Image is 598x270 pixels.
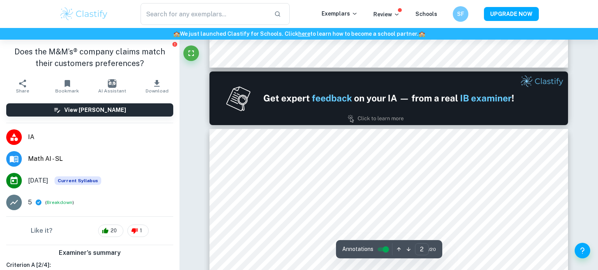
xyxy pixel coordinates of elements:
input: Search for any exemplars... [141,3,268,25]
span: 🏫 [419,31,425,37]
span: Current Syllabus [55,176,101,185]
img: Ad [209,71,568,125]
button: Help and Feedback [575,243,590,258]
a: here [298,31,310,37]
span: ( ) [45,199,74,206]
span: Math AI - SL [28,154,173,164]
h6: View [PERSON_NAME] [64,106,126,114]
button: Download [135,75,179,97]
span: Download [146,88,169,94]
button: UPGRADE NOW [484,7,539,21]
span: AI Assistant [98,88,126,94]
span: 20 [106,227,121,235]
button: Bookmark [45,75,90,97]
button: SF [453,6,468,22]
h6: We just launched Clastify for Schools. Click to learn how to become a school partner. [2,30,596,38]
span: Share [16,88,29,94]
span: / 20 [429,246,436,253]
h6: SF [456,10,465,18]
p: 5 [28,198,32,207]
span: 1 [135,227,146,235]
span: IA [28,132,173,142]
button: Fullscreen [183,45,199,61]
h6: Like it? [31,226,53,235]
button: View [PERSON_NAME] [6,103,173,117]
img: AI Assistant [108,79,116,88]
p: Exemplars [322,9,358,18]
span: 🏫 [173,31,180,37]
button: Breakdown [47,199,72,206]
h6: Examiner's summary [3,248,176,258]
p: Review [373,10,400,19]
h1: Does the M&M’s® company claims match their customers preferences? [6,46,173,69]
span: [DATE] [28,176,48,185]
a: Schools [415,11,437,17]
div: This exemplar is based on the current syllabus. Feel free to refer to it for inspiration/ideas wh... [55,176,101,185]
span: Bookmark [55,88,79,94]
h6: Criterion A [ 2 / 4 ]: [6,261,173,269]
div: 20 [98,225,123,237]
img: Clastify logo [59,6,109,22]
div: 1 [127,225,149,237]
button: AI Assistant [90,75,134,97]
span: Annotations [342,245,373,253]
button: Report issue [172,41,178,47]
